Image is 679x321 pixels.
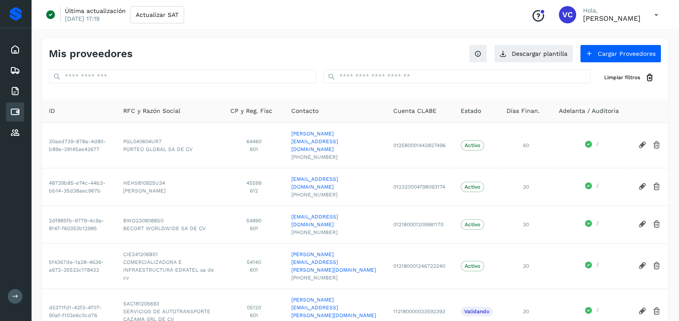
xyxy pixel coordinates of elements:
span: [PHONE_NUMBER] [291,228,379,236]
span: PORTEO GLOBAL SA DE CV [123,145,217,153]
div: Inicio [6,40,24,59]
span: CIE241206B51 [123,250,217,258]
a: [PERSON_NAME][EMAIL_ADDRESS][PERSON_NAME][DOMAIN_NAME] [291,296,379,319]
span: Estado [461,106,481,116]
td: 30aed739-878a-4d80-b89e-39145ae42677 [42,122,116,168]
span: BECORT WORLDWIDE SA DE CV [123,225,217,232]
span: 60 [523,142,529,148]
span: 30 [523,308,529,315]
td: 2df885fb-9779-4c9a-8147-f60353b12985 [42,205,116,243]
span: 601 [230,225,277,232]
span: [PERSON_NAME] [123,187,217,195]
p: Activo [465,221,480,228]
div: Embarques [6,61,24,80]
span: CP y Reg. Fisc [230,106,272,116]
button: Actualizar SAT [130,6,184,23]
td: 5f4367de-1a28-4636-a672-35533c178433 [42,243,116,289]
div: Proveedores [6,123,24,142]
p: [DATE] 17:19 [65,15,100,22]
div: / [559,140,624,151]
div: / [559,182,624,192]
a: [PERSON_NAME][EMAIL_ADDRESS][DOMAIN_NAME] [291,130,379,153]
p: Hola, [583,7,641,14]
p: Activo [465,184,480,190]
span: RFC y Razón Social [123,106,180,116]
span: PGL040604UR7 [123,138,217,145]
span: 601 [230,266,277,274]
span: 54140 [230,258,277,266]
button: Limpiar filtros [597,70,661,86]
span: Días Finan. [507,106,540,116]
td: 012580001443827496 [386,122,454,168]
div: Cuentas por pagar [6,103,24,122]
span: [PHONE_NUMBER] [291,274,379,282]
span: HEHS810925U34 [123,179,217,187]
span: [PHONE_NUMBER] [291,191,379,199]
span: 30 [523,221,529,228]
span: BWO2308088S0 [123,217,217,225]
a: [EMAIL_ADDRESS][DOMAIN_NAME] [291,175,379,191]
p: Última actualización [65,7,126,15]
a: [EMAIL_ADDRESS][DOMAIN_NAME] [291,213,379,228]
span: 05120 [230,304,277,311]
span: 30 [523,184,529,190]
span: SAC181205693 [123,300,217,308]
a: [PERSON_NAME][EMAIL_ADDRESS][PERSON_NAME][DOMAIN_NAME] [291,250,379,274]
p: Validando [464,308,489,315]
span: Contacto [291,106,319,116]
div: / [559,219,624,230]
span: [PHONE_NUMBER] [291,153,379,161]
td: 012320004798093174 [386,168,454,205]
td: 012180001246722240 [386,243,454,289]
button: Cargar Proveedores [580,45,661,63]
span: ID [49,106,55,116]
span: 601 [230,311,277,319]
span: 612 [230,187,277,195]
span: 30 [523,263,529,269]
div: / [559,261,624,271]
td: 012180001209981170 [386,205,454,243]
p: Viridiana Cruz [583,14,641,22]
td: 48739b85-e74c-44b3-bb14-35d38aec967b [42,168,116,205]
span: Limpiar filtros [604,74,640,81]
span: COMERCIALIZADORA E INFRAESTRUCTURA EDKATEL sa de cv [123,258,217,282]
span: 45599 [230,179,277,187]
span: Cuenta CLABE [393,106,437,116]
p: Activo [465,142,480,148]
h4: Mis proveedores [49,48,133,60]
span: Actualizar SAT [136,12,179,18]
span: Adelanta / Auditoría [559,106,619,116]
button: Descargar plantilla [494,45,573,63]
span: 601 [230,145,277,153]
div: Facturas [6,82,24,101]
p: Activo [465,263,480,269]
span: 54890 [230,217,277,225]
span: 64460 [230,138,277,145]
div: / [559,306,624,317]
